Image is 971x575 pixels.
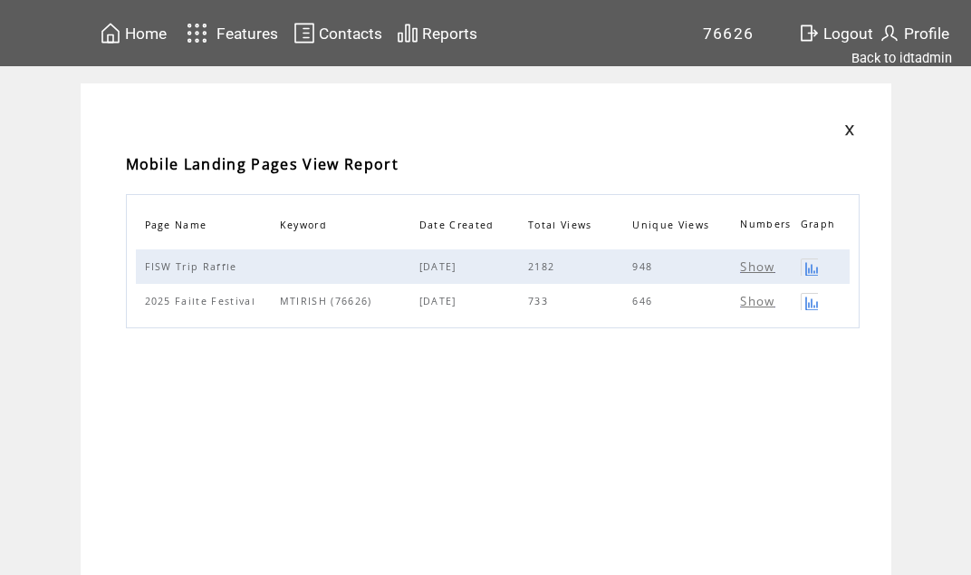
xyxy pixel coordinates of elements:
span: 2182 [528,260,559,273]
img: profile.svg [879,22,900,44]
a: Features [178,15,281,51]
a: Home [97,19,169,47]
img: contacts.svg [293,22,315,44]
span: Show [740,293,774,309]
a: Total Views [528,213,601,239]
a: Click to view a graph [801,293,818,310]
img: home.svg [100,22,121,44]
span: Total Views [528,214,597,240]
a: Contacts [291,19,385,47]
a: Page Name [145,213,216,239]
img: exit.svg [798,22,820,44]
span: Unique Views [632,214,714,240]
img: chart.svg [397,22,418,44]
span: FISW Trip Raffle [145,260,242,273]
a: Logout [795,19,876,47]
a: Reports [394,19,480,47]
a: Show [740,262,774,273]
a: Unique Views [632,213,718,239]
span: Page Name [145,214,212,240]
a: Profile [876,19,952,47]
span: [DATE] [419,260,461,273]
a: Keyword [280,213,336,239]
span: 76626 [703,24,755,43]
span: 733 [528,295,553,307]
span: 2025 Failte Festival [145,295,261,307]
span: [DATE] [419,295,461,307]
span: Date Created [419,214,499,240]
span: 948 [632,260,657,273]
span: Home [125,24,167,43]
span: Contacts [319,24,382,43]
span: 646 [632,295,657,307]
a: Click to view a graph [801,258,818,276]
span: Features [216,24,278,43]
span: Reports [422,24,477,43]
span: Logout [823,24,873,43]
span: Numbers [740,213,795,239]
span: Show [740,258,774,275]
span: Profile [904,24,949,43]
a: Back to idtadmin [851,50,952,66]
a: Show [740,297,774,307]
span: Graph [801,213,841,239]
span: Mobile Landing Pages View Report [126,154,399,174]
span: MTIRISH (76626) [280,295,377,307]
img: features.svg [181,18,213,48]
a: Date Created [419,213,504,239]
span: Keyword [280,214,332,240]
